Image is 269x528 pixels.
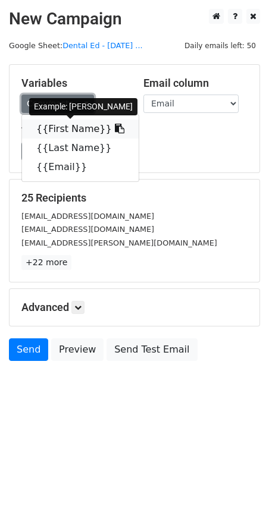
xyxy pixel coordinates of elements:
h2: New Campaign [9,9,260,29]
a: {{First Name}} [22,120,139,139]
small: Google Sheet: [9,41,143,50]
a: {{Email}} [22,158,139,177]
h5: Variables [21,77,126,90]
span: Daily emails left: 50 [180,39,260,52]
a: Preview [51,338,104,361]
a: {{Last Name}} [22,139,139,158]
a: Send Test Email [107,338,197,361]
a: Daily emails left: 50 [180,41,260,50]
h5: Email column [143,77,248,90]
h5: Advanced [21,301,248,314]
small: [EMAIL_ADDRESS][PERSON_NAME][DOMAIN_NAME] [21,238,217,247]
small: [EMAIL_ADDRESS][DOMAIN_NAME] [21,225,154,234]
a: Send [9,338,48,361]
div: Example: [PERSON_NAME] [29,98,137,115]
a: Copy/paste... [21,95,94,113]
iframe: Chat Widget [209,471,269,528]
a: +22 more [21,255,71,270]
small: [EMAIL_ADDRESS][DOMAIN_NAME] [21,212,154,221]
h5: 25 Recipients [21,191,248,205]
a: Dental Ed - [DATE] ... [62,41,142,50]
